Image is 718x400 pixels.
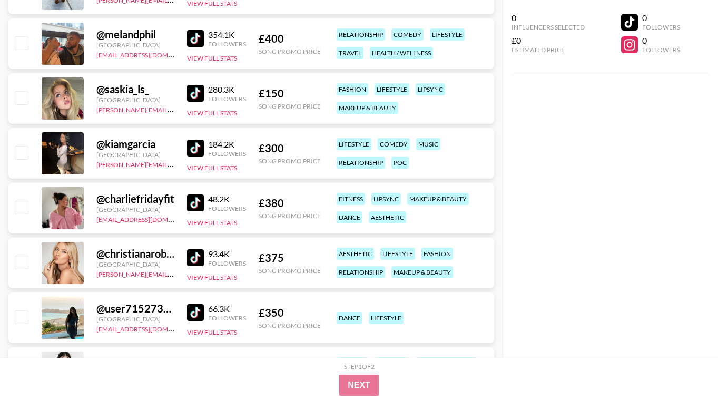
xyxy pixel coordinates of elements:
div: poc [391,157,409,169]
div: 48.2K [208,194,246,204]
div: Followers [642,46,680,54]
div: Song Promo Price [259,321,321,329]
div: makeup & beauty [407,193,469,205]
img: TikTok [187,85,204,102]
div: music [416,138,440,150]
img: TikTok [187,249,204,266]
button: View Full Stats [187,274,237,281]
img: TikTok [187,30,204,47]
div: Followers [208,95,246,103]
div: lifestyle [369,312,404,324]
div: lifestyle [430,28,465,41]
div: comedy [391,28,424,41]
div: [GEOGRAPHIC_DATA] [96,96,174,104]
div: Song Promo Price [259,212,321,220]
a: [EMAIL_ADDRESS][DOMAIN_NAME] [96,49,202,59]
div: aesthetic [369,211,406,223]
div: £ 400 [259,32,321,45]
a: [PERSON_NAME][EMAIL_ADDRESS][DOMAIN_NAME] [96,159,252,169]
div: £ 150 [259,87,321,100]
button: View Full Stats [187,219,237,227]
div: makeup & beauty [391,266,453,278]
a: [EMAIL_ADDRESS][DOMAIN_NAME] [96,213,202,223]
div: fashion [337,357,368,369]
img: TikTok [187,140,204,157]
div: @ charliefridayfit [96,192,174,206]
div: lifestyle [375,357,409,369]
div: makeup & beauty [416,357,477,369]
div: Followers [208,259,246,267]
div: [GEOGRAPHIC_DATA] [96,151,174,159]
div: aesthetic [337,248,374,260]
div: travel [337,47,363,59]
div: 184.2K [208,139,246,150]
div: dance [337,312,362,324]
div: £0 [512,35,585,46]
div: £ 300 [259,142,321,155]
button: Next [339,375,379,396]
div: fashion [337,83,368,95]
a: [EMAIL_ADDRESS][DOMAIN_NAME] [96,323,202,333]
button: View Full Stats [187,109,237,117]
div: @ saskia_ls_ [96,83,174,96]
div: health / wellness [370,47,433,59]
div: £ 350 [259,306,321,319]
div: lifestyle [380,248,415,260]
div: Followers [642,23,680,31]
div: Influencers Selected [512,23,585,31]
div: 0 [642,35,680,46]
div: relationship [337,28,385,41]
div: @ christianarobinson [96,247,174,260]
div: Song Promo Price [259,157,321,165]
div: fitness [337,193,365,205]
div: 93.4K [208,249,246,259]
div: Song Promo Price [259,47,321,55]
button: View Full Stats [187,328,237,336]
button: View Full Stats [187,164,237,172]
div: relationship [337,266,385,278]
a: [PERSON_NAME][EMAIL_ADDRESS][DOMAIN_NAME] [96,104,252,114]
div: £ 380 [259,197,321,210]
img: TikTok [187,304,204,321]
div: 0 [642,13,680,23]
div: Followers [208,204,246,212]
div: Song Promo Price [259,102,321,110]
div: @ mmivia [96,357,174,370]
div: [GEOGRAPHIC_DATA] [96,206,174,213]
div: 0 [512,13,585,23]
div: @ melandphil [96,28,174,41]
div: 354.1K [208,30,246,40]
div: Song Promo Price [259,267,321,275]
div: lipsync [416,83,445,95]
div: £ 375 [259,251,321,265]
div: 66.3K [208,304,246,314]
div: lifestyle [337,138,371,150]
div: lipsync [371,193,401,205]
div: relationship [337,157,385,169]
div: Step 1 of 2 [344,363,375,370]
div: [GEOGRAPHIC_DATA] [96,315,174,323]
div: Followers [208,150,246,158]
div: makeup & beauty [337,102,398,114]
div: @ kiamgarcia [96,138,174,151]
button: View Full Stats [187,54,237,62]
a: [PERSON_NAME][EMAIL_ADDRESS][DOMAIN_NAME] [96,268,252,278]
img: TikTok [187,194,204,211]
div: @ user715273983 [96,302,174,315]
div: comedy [378,138,410,150]
div: Estimated Price [512,46,585,54]
div: lifestyle [375,83,409,95]
div: Followers [208,314,246,322]
div: [GEOGRAPHIC_DATA] [96,260,174,268]
div: [GEOGRAPHIC_DATA] [96,41,174,49]
div: fashion [421,248,453,260]
div: Followers [208,40,246,48]
div: dance [337,211,362,223]
div: 280.3K [208,84,246,95]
